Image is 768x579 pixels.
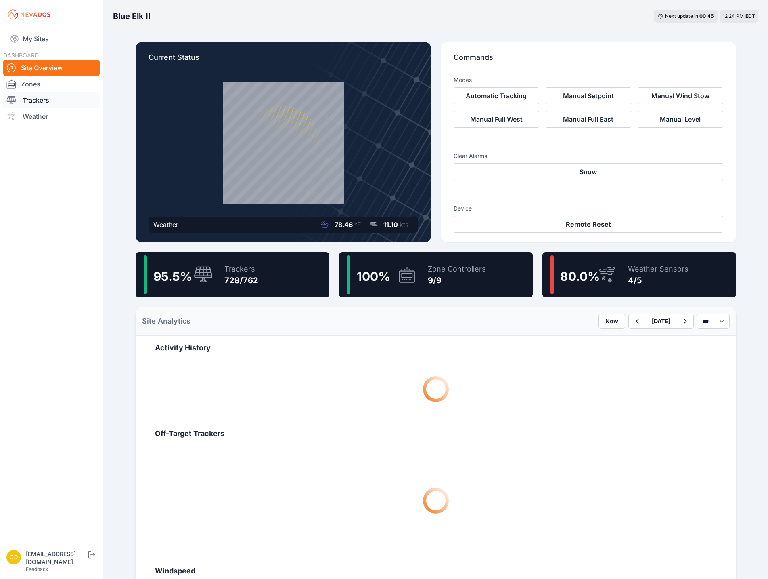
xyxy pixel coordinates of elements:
[723,13,744,19] span: 12:24 PM
[224,275,258,286] div: 728/762
[3,92,100,108] a: Trackers
[6,550,21,564] img: controlroomoperator@invenergy.com
[454,87,539,104] button: Automatic Tracking
[628,275,688,286] div: 4/5
[26,550,86,566] div: [EMAIL_ADDRESS][DOMAIN_NAME]
[542,252,736,297] a: 80.0%Weather Sensors4/5
[546,111,631,128] button: Manual Full East
[6,8,52,21] img: Nevados
[454,216,723,233] button: Remote Reset
[454,152,723,160] h3: Clear Alarms
[3,29,100,48] a: My Sites
[153,220,178,229] div: Weather
[383,221,398,229] span: 11.10
[645,314,677,328] button: [DATE]
[428,275,486,286] div: 9/9
[339,252,533,297] a: 100%Zone Controllers9/9
[3,76,100,92] a: Zones
[113,6,151,27] nav: Breadcrumb
[142,316,190,327] h2: Site Analytics
[454,163,723,180] button: Snow
[155,342,717,354] h2: Activity History
[136,252,329,297] a: 95.5%Trackers728/762
[638,111,723,128] button: Manual Level
[155,565,717,577] h2: Windspeed
[3,60,100,76] a: Site Overview
[428,263,486,275] div: Zone Controllers
[149,52,418,69] p: Current Status
[560,269,600,284] span: 80.0 %
[335,221,353,229] span: 78.46
[454,76,472,84] h3: Modes
[598,314,625,329] button: Now
[546,87,631,104] button: Manual Setpoint
[155,428,717,439] h2: Off-Target Trackers
[153,269,192,284] span: 95.5 %
[113,11,151,22] h3: Blue Elk II
[454,52,723,69] p: Commands
[454,111,539,128] button: Manual Full West
[454,204,723,213] h3: Device
[628,263,688,275] div: Weather Sensors
[3,52,39,59] span: DASHBOARD
[224,263,258,275] div: Trackers
[665,13,698,19] span: Next update in
[699,13,714,19] div: 00 : 45
[638,87,723,104] button: Manual Wind Stow
[26,566,48,572] a: Feedback
[3,108,100,124] a: Weather
[354,221,361,229] span: °F
[745,13,755,19] span: EDT
[400,221,408,229] span: kts
[357,269,390,284] span: 100 %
